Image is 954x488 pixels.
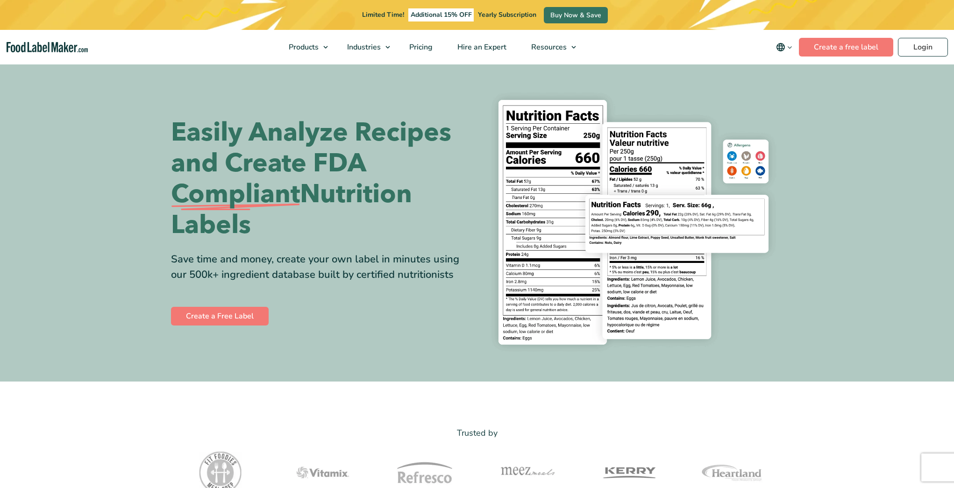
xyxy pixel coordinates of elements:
[335,30,395,64] a: Industries
[344,42,382,52] span: Industries
[406,42,434,52] span: Pricing
[171,307,269,325] a: Create a Free Label
[408,8,474,21] span: Additional 15% OFF
[171,252,470,283] div: Save time and money, create your own label in minutes using our 500k+ ingredient database built b...
[445,30,517,64] a: Hire an Expert
[528,42,568,52] span: Resources
[478,10,536,19] span: Yearly Subscription
[519,30,581,64] a: Resources
[171,179,300,210] span: Compliant
[286,42,320,52] span: Products
[277,30,333,64] a: Products
[397,30,443,64] a: Pricing
[544,7,608,23] a: Buy Now & Save
[455,42,507,52] span: Hire an Expert
[171,117,470,240] h1: Easily Analyze Recipes and Create FDA Nutrition Labels
[898,38,948,57] a: Login
[362,10,404,19] span: Limited Time!
[799,38,893,57] a: Create a free label
[171,426,783,440] p: Trusted by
